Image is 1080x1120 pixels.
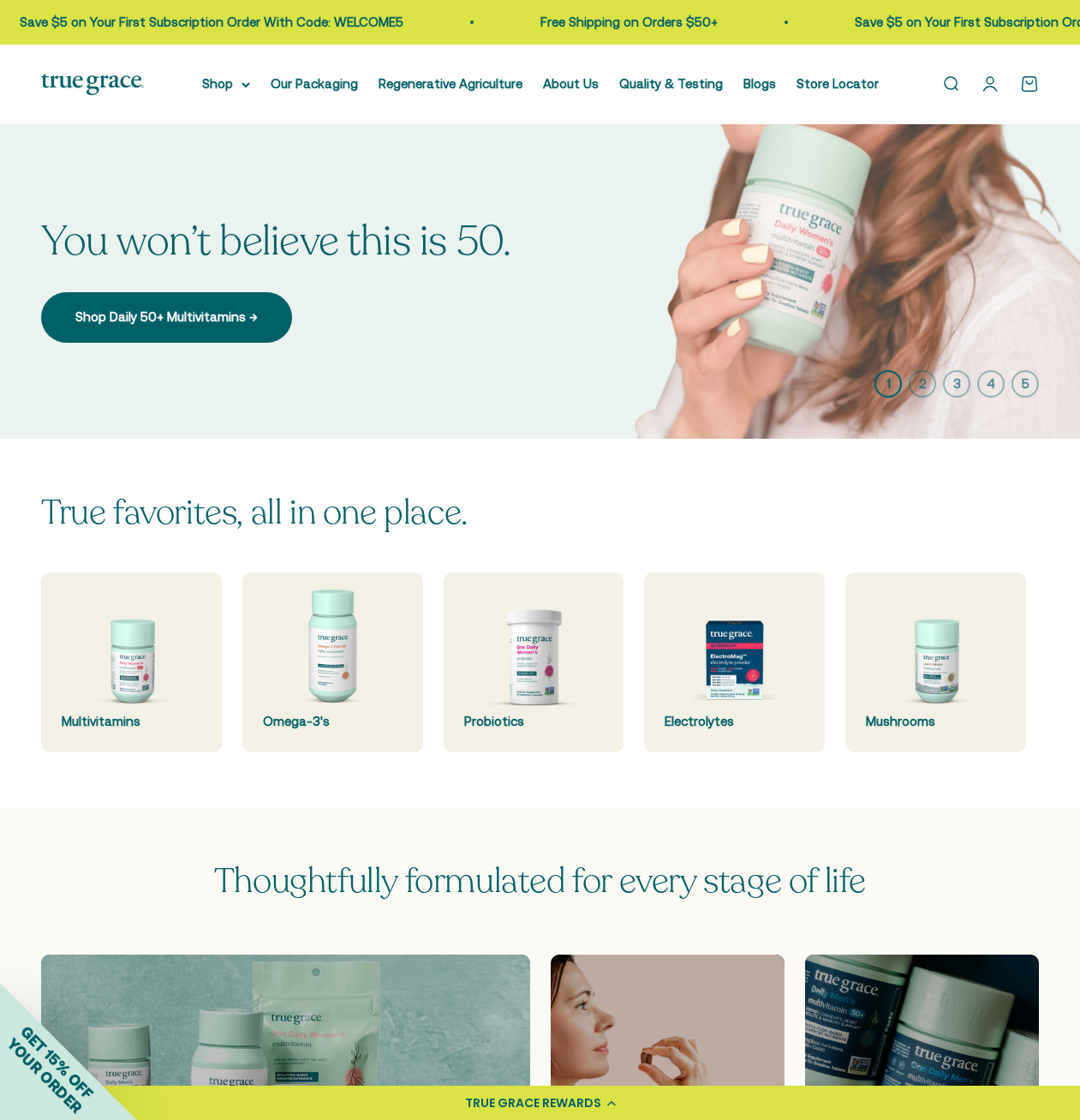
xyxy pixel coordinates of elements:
div: Mushrooms [866,711,1005,732]
a: Free Shipping on Orders $50+ [536,15,713,29]
summary: Shop [202,74,250,94]
a: Electrolytes [644,572,825,753]
span: Thoughtfully formulated for every stage of life [214,858,866,904]
a: Blogs [743,76,776,91]
a: Probiotics [444,572,624,753]
div: Omega-3's [263,711,403,732]
a: Quality & Testing [619,76,723,91]
span: YOUR ORDER [3,1034,86,1117]
a: Shop Daily 50+ Multivitamins → [41,292,292,342]
split-lines: True favorites, all in one place. [41,489,468,536]
button: 4 [977,370,1005,398]
a: Multivitamins [41,572,222,753]
span: GET 15% OFF [17,1022,97,1102]
button: 3 [943,370,970,398]
button: 2 [909,370,936,398]
button: 5 [1011,370,1039,398]
div: Electrolytes [665,711,804,732]
a: About Us [543,76,599,91]
a: Our Packaging [271,76,358,91]
button: 1 [874,370,902,398]
a: Regenerative Agriculture [379,76,522,91]
a: Omega-3's [242,572,423,753]
div: Probiotics [464,711,604,732]
p: Save $5 on Your First Subscription Order With Code: WELCOME5 [15,12,399,33]
split-lines: You won’t believe this is 50. [41,213,510,269]
div: Multivitamins [62,711,201,732]
div: TRUE GRACE REWARDS [465,1094,601,1112]
a: Mushrooms [845,572,1026,753]
a: Store Locator [797,76,879,91]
